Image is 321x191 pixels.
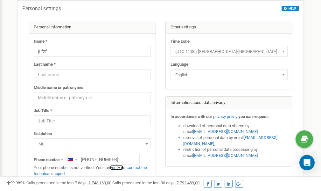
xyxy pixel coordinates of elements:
[171,46,288,57] span: (UTC-11:00) Pacific/Midway
[183,123,288,135] li: download of personal data shared by email ,
[64,154,140,165] input: +1-800-555-55-55
[173,70,285,79] span: English
[213,114,237,119] a: privacy policy
[34,46,151,57] input: Name
[34,39,47,45] label: Name *
[238,114,269,119] strong: you can request:
[36,140,149,149] span: Mr.
[34,85,83,91] label: Middle name or patronymic
[34,157,63,163] label: Phone number *
[177,180,199,185] u: 7 792 489,00
[6,180,25,185] span: 99,989%
[110,165,123,170] a: verify it
[34,62,56,68] label: Last name *
[34,92,151,103] input: Middle name or patronymic
[64,154,79,165] div: Telephone country code
[88,180,111,185] u: 1 743 163,00
[34,131,52,137] label: Salutation
[193,129,258,134] a: [EMAIL_ADDRESS][DOMAIN_NAME]
[26,180,111,185] span: Calls processed in the last 7 days :
[112,180,199,185] span: Calls processed in the last 30 days :
[34,138,151,149] span: Mr.
[171,114,212,119] strong: In accordance with our
[183,135,288,147] li: removal of personal data by email ,
[173,47,285,56] span: (UTC-11:00) Pacific/Midway
[183,147,288,158] li: restriction of personal data processing by email .
[166,21,292,34] div: Other settings
[299,155,315,170] div: Open Intercom Messenger
[34,69,151,80] input: Last name
[34,108,52,114] label: Job Title *
[29,21,156,34] div: Personal information
[193,153,258,158] a: [EMAIL_ADDRESS][DOMAIN_NAME]
[282,6,299,11] button: HELP
[171,39,190,45] label: Time zone
[183,135,277,146] a: [EMAIL_ADDRESS][DOMAIN_NAME]
[34,165,151,177] p: Your phone number is not verified. You can or
[22,6,61,11] h5: Personal settings
[34,165,147,176] a: contact the technical support
[166,97,292,109] div: Information about data privacy
[34,115,151,126] input: Job Title
[171,69,288,80] span: English
[171,62,188,68] label: Language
